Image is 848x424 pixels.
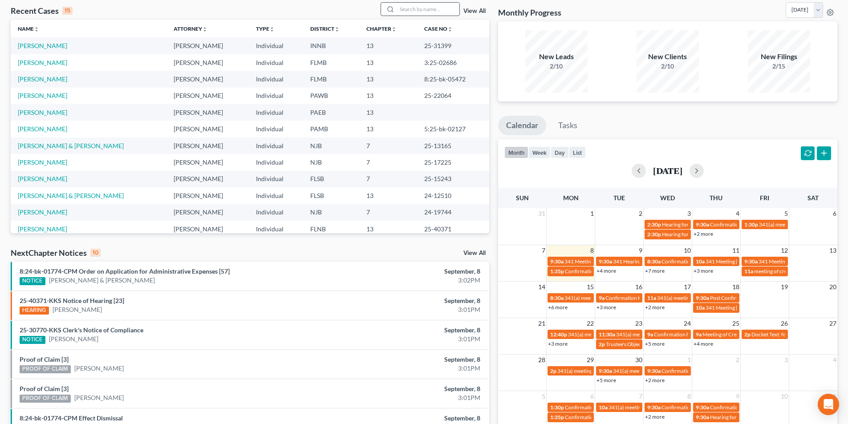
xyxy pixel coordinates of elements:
[18,25,39,32] a: Nameunfold_more
[310,25,340,32] a: Districtunfold_more
[463,250,486,256] a: View All
[303,221,360,237] td: FLNB
[634,318,643,329] span: 23
[586,318,595,329] span: 22
[550,367,556,374] span: 2p
[654,331,814,338] span: Confirmation hearing for [DEMOGRAPHIC_DATA][PERSON_NAME]
[807,194,819,202] span: Sat
[166,204,249,221] td: [PERSON_NAME]
[303,204,360,221] td: NJB
[333,296,480,305] div: September, 8
[20,385,69,392] a: Proof of Claim [3]
[660,194,675,202] span: Wed
[333,393,480,402] div: 3:01PM
[20,355,69,363] a: Proof of Claim [3]
[53,305,102,314] a: [PERSON_NAME]
[662,231,779,238] span: Hearing for [PERSON_NAME] & [PERSON_NAME]
[683,282,692,292] span: 17
[638,245,643,256] span: 9
[609,404,694,411] span: 341(a) meeting for [PERSON_NAME]
[249,121,303,137] td: Individual
[783,208,789,219] span: 5
[735,208,740,219] span: 4
[548,304,568,311] a: +6 more
[694,340,713,347] a: +4 more
[735,355,740,365] span: 2
[166,54,249,71] td: [PERSON_NAME]
[828,391,837,402] span: 11
[599,341,605,347] span: 2p
[249,54,303,71] td: Individual
[333,267,480,276] div: September, 8
[249,88,303,104] td: Individual
[759,258,831,265] span: 341 Meeting [PERSON_NAME]
[828,318,837,329] span: 27
[565,414,667,420] span: Confirmation Hearing for [PERSON_NAME]
[735,391,740,402] span: 9
[550,295,564,301] span: 8:30a
[634,355,643,365] span: 30
[18,75,67,83] a: [PERSON_NAME]
[303,171,360,187] td: FLSB
[463,8,486,14] a: View All
[516,194,529,202] span: Sun
[166,88,249,104] td: [PERSON_NAME]
[541,391,546,402] span: 5
[645,413,665,420] a: +2 more
[447,27,453,32] i: unfold_more
[613,367,699,374] span: 341(a) meeting for [PERSON_NAME]
[74,393,124,402] a: [PERSON_NAME]
[20,336,45,344] div: NOTICE
[661,258,755,265] span: Confirmation Hearing [PERSON_NAME]
[528,146,551,158] button: week
[645,340,665,347] a: +5 more
[18,142,124,149] a: [PERSON_NAME] & [PERSON_NAME]
[90,249,101,257] div: 10
[359,204,417,221] td: 7
[62,7,73,15] div: 15
[647,231,661,238] span: 2:30p
[20,414,123,422] a: 8:24-bk-01774-CPM Effect Dismissal
[20,365,71,373] div: PROOF OF CLAIM
[710,295,815,301] span: Post Confirmation Hearing [PERSON_NAME]
[683,245,692,256] span: 10
[424,25,453,32] a: Case Nounfold_more
[174,25,207,32] a: Attorneyunfold_more
[748,52,810,62] div: New Filings
[647,258,661,265] span: 8:30a
[780,245,789,256] span: 12
[731,282,740,292] span: 18
[744,268,753,275] span: 11a
[599,331,615,338] span: 11:30a
[638,391,643,402] span: 7
[525,62,588,71] div: 2/10
[706,258,778,265] span: 341 Meeting [PERSON_NAME]
[249,187,303,204] td: Individual
[596,377,616,384] a: +5 more
[49,276,155,285] a: [PERSON_NAME] & [PERSON_NAME]
[710,414,827,420] span: Hearing for [PERSON_NAME] & [PERSON_NAME]
[645,304,665,311] a: +2 more
[645,377,665,384] a: +2 more
[638,208,643,219] span: 2
[417,204,489,221] td: 24-19744
[557,367,643,374] span: 341(a) meeting for [PERSON_NAME]
[18,192,124,199] a: [PERSON_NAME] & [PERSON_NAME]
[49,335,98,343] a: [PERSON_NAME]
[269,27,275,32] i: unfold_more
[417,221,489,237] td: 25-40371
[333,276,480,285] div: 3:02PM
[661,404,763,411] span: Confirmation Hearing for [PERSON_NAME]
[11,247,101,258] div: NextChapter Notices
[710,404,811,411] span: Confirmation hearing for [PERSON_NAME]
[34,27,39,32] i: unfold_more
[832,208,837,219] span: 6
[599,367,612,374] span: 9:30a
[303,54,360,71] td: FLMB
[818,394,839,415] div: Open Intercom Messenger
[202,27,207,32] i: unfold_more
[417,171,489,187] td: 25-15243
[366,25,397,32] a: Chapterunfold_more
[166,221,249,237] td: [PERSON_NAME]
[647,404,661,411] span: 9:30a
